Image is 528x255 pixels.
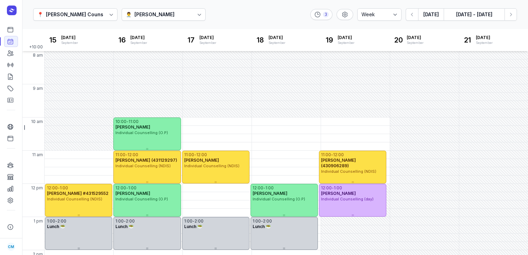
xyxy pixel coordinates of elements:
span: Lunch 🥗 [184,224,202,229]
div: September [199,40,216,45]
span: Individual Counselling (day) [321,197,374,201]
span: 8 am [33,53,43,58]
span: 11 am [32,152,43,158]
div: September [268,40,285,45]
div: 15 [47,35,58,46]
div: 21 [462,35,473,46]
div: September [130,40,147,45]
div: 1:00 [60,185,68,191]
span: [PERSON_NAME] [321,191,356,196]
div: 1:00 [334,185,342,191]
span: [PERSON_NAME] [115,191,150,196]
div: 2:00 [126,218,135,224]
div: 👨‍⚕️ [126,10,132,19]
span: [DATE] [268,35,285,40]
span: [DATE] [407,35,424,40]
div: 11:00 [321,152,331,158]
div: 10:00 [115,119,126,124]
div: - [125,152,128,158]
div: 18 [255,35,266,46]
div: - [263,185,265,191]
div: September [407,40,424,45]
span: [DATE] [61,35,78,40]
span: [DATE] [130,35,147,40]
div: - [58,185,60,191]
div: - [332,185,334,191]
button: [DATE] - [DATE] [444,8,505,21]
div: - [126,119,129,124]
span: Individual Counselling (NDIS) [321,169,376,174]
div: 2:00 [263,218,272,224]
span: 1 pm [34,218,43,224]
div: 11:00 [129,119,139,124]
div: 16 [116,35,128,46]
div: 1:00 [47,218,55,224]
span: 12 pm [31,185,43,191]
span: Individual Counselling (NDIS) [115,163,171,168]
div: [PERSON_NAME] Counselling [46,10,117,19]
div: - [194,152,196,158]
span: [DATE] [338,35,355,40]
span: 10 am [31,119,43,124]
span: Lunch 🥗 [253,224,271,229]
div: 1:00 [184,218,192,224]
span: Lunch 🥗 [115,224,134,229]
span: Individual Counselling (NDIS) [184,163,239,168]
div: 17 [186,35,197,46]
span: [PERSON_NAME] (431129297) [115,158,177,163]
div: September [338,40,355,45]
div: 11:00 [115,152,125,158]
div: - [126,185,128,191]
div: 2:00 [57,218,66,224]
span: [DATE] [476,35,493,40]
span: CM [8,243,14,251]
div: 12:00 [333,152,344,158]
div: 12:00 [115,185,126,191]
span: [PERSON_NAME] [115,124,150,130]
div: 20 [393,35,404,46]
div: September [61,40,78,45]
span: 9 am [33,86,43,91]
div: 12:00 [128,152,138,158]
div: - [55,218,57,224]
div: 1:00 [115,218,124,224]
span: +10:00 [29,44,44,51]
div: - [331,152,333,158]
div: [PERSON_NAME] [134,10,175,19]
button: [DATE] [418,8,444,21]
span: [PERSON_NAME] #431529552 [47,191,109,196]
div: - [261,218,263,224]
div: September [476,40,493,45]
span: [PERSON_NAME] [184,158,219,163]
div: 12:00 [47,185,58,191]
span: [DATE] [199,35,216,40]
div: 3 [323,12,329,17]
span: Individual Counselling (O.P) [115,197,168,201]
div: 2:00 [195,218,204,224]
div: 12:00 [321,185,332,191]
div: - [192,218,195,224]
span: [PERSON_NAME] (430906289) [321,158,356,168]
div: 19 [324,35,335,46]
div: 1:00 [128,185,136,191]
span: Individual Counselling (O.P) [253,197,305,201]
span: Individual Counselling (NDIS) [47,197,102,201]
div: 1:00 [265,185,274,191]
div: 12:00 [253,185,263,191]
div: 📍 [37,10,43,19]
div: 1:00 [253,218,261,224]
div: 12:00 [196,152,207,158]
div: 11:00 [184,152,194,158]
span: Lunch 🥗 [47,224,65,229]
span: [PERSON_NAME] [253,191,287,196]
div: - [124,218,126,224]
span: Individual Counselling (O.P) [115,130,168,135]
